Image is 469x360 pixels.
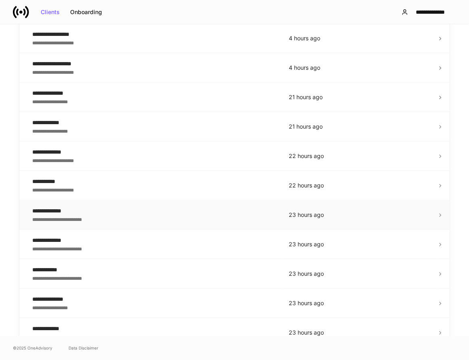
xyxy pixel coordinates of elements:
[289,299,431,307] p: 23 hours ago
[289,123,431,131] p: 21 hours ago
[289,34,431,42] p: 4 hours ago
[289,152,431,160] p: 22 hours ago
[289,329,431,337] p: 23 hours ago
[289,270,431,278] p: 23 hours ago
[289,211,431,219] p: 23 hours ago
[289,240,431,248] p: 23 hours ago
[13,345,52,351] span: © 2025 OneAdvisory
[70,9,102,15] div: Onboarding
[35,6,65,19] button: Clients
[289,64,431,72] p: 4 hours ago
[65,6,107,19] button: Onboarding
[289,181,431,189] p: 22 hours ago
[69,345,98,351] a: Data Disclaimer
[289,93,431,101] p: 21 hours ago
[41,9,60,15] div: Clients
